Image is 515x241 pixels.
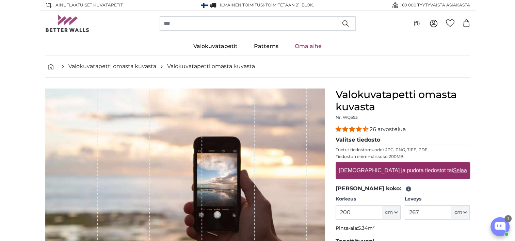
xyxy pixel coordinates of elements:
[402,2,470,8] span: 60 000 TYYTYVÄISTÄ ASIAKASTA
[336,196,401,203] label: Korkeus
[382,205,401,220] button: cm
[246,37,287,55] a: Patterns
[220,2,264,7] span: Ilmainen toimitus!
[336,89,470,113] h1: Valokuvatapetti omasta kuvasta
[185,37,246,55] a: Valokuvatapetit
[370,126,406,132] span: 26 arvostelua
[408,17,425,30] button: (fi)
[454,209,462,216] span: cm
[45,15,90,32] img: Betterwalls
[336,136,470,144] legend: Valitse tiedosto
[385,209,393,216] span: cm
[167,62,255,70] a: Valokuvatapetti omasta kuvasta
[336,164,469,177] label: [DEMOGRAPHIC_DATA] ja pudota tiedostot tai
[265,2,314,7] span: Toimitetaan 21. elok.
[336,184,470,193] legend: [PERSON_NAME] koko:
[451,205,470,220] button: cm
[336,147,470,152] p: Tuetut tiedostomuodot JPG, PNG, TIFF, PDF.
[504,215,512,222] div: 1
[405,196,470,203] label: Leveys
[55,2,123,8] span: AINUTLAATUISET Kuvatapetit
[358,225,375,231] span: 5.34m²
[45,55,470,78] nav: breadcrumbs
[336,126,370,132] span: 4.54 stars
[287,37,330,55] a: Oma aihe
[336,225,470,232] p: Pinta-ala:
[453,167,467,173] u: Selaa
[68,62,156,70] a: Valokuvatapetti omasta kuvasta
[336,154,470,159] p: Tiedoston enimmäiskoko 200MB.
[336,115,358,120] span: Nr. WQ553
[490,217,510,236] button: Open chatbox
[264,2,314,7] span: -
[201,3,208,8] img: Suomi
